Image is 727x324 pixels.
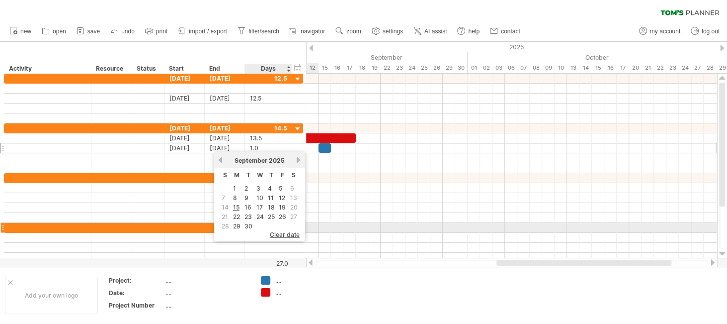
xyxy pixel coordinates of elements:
[383,28,403,35] span: settings
[468,63,480,73] div: Wednesday, 1 October 2025
[232,193,238,203] a: 8
[411,25,450,38] a: AI assist
[642,63,654,73] div: Tuesday, 21 October 2025
[530,63,542,73] div: Wednesday, 8 October 2025
[235,157,267,164] span: September
[108,25,138,38] a: undo
[319,63,331,73] div: Monday, 15 September 2025
[650,28,680,35] span: my account
[289,184,295,193] span: 6
[269,157,285,164] span: 2025
[269,171,273,179] span: Thursday
[278,184,283,193] a: 5
[245,260,288,267] div: 27.0
[137,64,159,74] div: Status
[209,64,239,74] div: End
[257,171,263,179] span: Wednesday
[289,213,299,221] td: this is a weekend day
[381,63,393,73] div: Monday, 22 September 2025
[455,25,483,38] a: help
[250,133,287,143] div: 13.5
[243,203,252,212] a: 16
[109,289,163,297] div: Date:
[289,193,298,203] span: 13
[235,25,282,38] a: filter/search
[393,63,405,73] div: Tuesday, 23 September 2025
[165,289,249,297] div: ....
[255,212,265,221] a: 24
[306,63,319,73] div: Friday, 12 September 2025
[343,63,356,73] div: Wednesday, 17 September 2025
[217,156,224,164] a: previous
[243,184,249,193] a: 2
[220,194,231,202] td: this is a weekend day
[223,171,227,179] span: Sunday
[165,276,249,285] div: ....
[468,28,480,35] span: help
[74,25,103,38] a: save
[232,221,242,231] a: 29
[205,133,245,143] div: [DATE]
[281,171,284,179] span: Friday
[165,301,249,310] div: ....
[109,301,163,310] div: Project Number
[39,25,69,38] a: open
[234,171,240,179] span: Monday
[604,63,617,73] div: Thursday, 16 October 2025
[53,28,66,35] span: open
[555,63,567,73] div: Friday, 10 October 2025
[244,64,292,74] div: Days
[289,184,299,193] td: this is a weekend day
[492,63,505,73] div: Friday, 3 October 2025
[143,25,170,38] a: print
[331,63,343,73] div: Tuesday, 16 September 2025
[232,212,241,221] a: 22
[243,221,253,231] a: 30
[455,63,468,73] div: Tuesday, 30 September 2025
[368,63,381,73] div: Friday, 19 September 2025
[333,25,364,38] a: zoom
[567,63,579,73] div: Monday, 13 October 2025
[205,74,245,83] div: [DATE]
[255,193,264,203] a: 10
[487,25,523,38] a: contact
[221,203,230,212] span: 14
[629,63,642,73] div: Monday, 20 October 2025
[480,63,492,73] div: Thursday, 2 October 2025
[287,25,328,38] a: navigator
[220,222,231,230] td: this is a weekend day
[289,194,299,202] td: this is a weekend day
[666,63,679,73] div: Thursday, 23 October 2025
[7,25,34,38] a: new
[175,25,230,38] a: import / export
[301,28,325,35] span: navigator
[267,193,275,203] a: 11
[5,277,98,314] div: Add your own logo
[356,63,368,73] div: Thursday, 18 September 2025
[270,231,300,238] span: clear date
[542,63,555,73] div: Thursday, 9 October 2025
[232,184,237,193] a: 1
[691,63,704,73] div: Monday, 27 October 2025
[255,203,264,212] a: 17
[688,25,723,38] a: log out
[289,212,298,221] span: 27
[505,63,517,73] div: Monday, 6 October 2025
[164,123,205,133] div: [DATE]
[443,63,455,73] div: Monday, 29 September 2025
[169,64,199,74] div: Start
[255,184,261,193] a: 3
[278,212,287,221] a: 26
[20,28,31,35] span: new
[243,193,249,203] a: 9
[704,63,716,73] div: Tuesday, 28 October 2025
[275,276,329,285] div: ....
[424,28,447,35] span: AI assist
[232,203,241,212] a: 15
[221,212,229,221] span: 21
[87,28,100,35] span: save
[250,143,287,153] div: 1.0
[292,171,296,179] span: Saturday
[243,212,253,221] a: 23
[369,25,406,38] a: settings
